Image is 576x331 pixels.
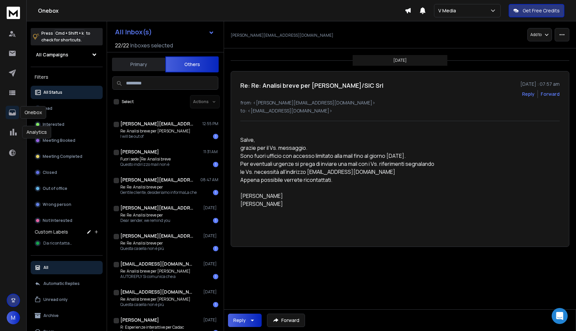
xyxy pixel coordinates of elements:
[120,205,194,211] h1: [PERSON_NAME][EMAIL_ADDRESS][DOMAIN_NAME]
[120,120,194,127] h1: [PERSON_NAME][EMAIL_ADDRESS][DOMAIN_NAME]
[31,48,103,61] button: All Campaigns
[120,162,171,167] p: Questo indirizzo mail non è
[43,281,80,286] p: Automatic Replies
[231,33,333,38] p: [PERSON_NAME][EMAIL_ADDRESS][DOMAIN_NAME]
[43,202,71,207] p: Wrong person
[165,56,219,72] button: Others
[120,156,171,162] p: Fuori sede [Re: Analisi breve
[7,7,20,19] img: logo
[228,314,262,327] button: Reply
[54,29,85,37] span: Cmd + Shift + k
[120,325,184,330] p: R: Esperienze interattive per Cadac
[31,86,103,99] button: All Status
[120,274,190,279] p: AUTOREPLY Si comunica che a
[233,317,246,324] div: Reply
[213,190,218,195] div: 1
[43,265,48,270] p: All
[120,297,190,302] p: Re: Analisi breve per [PERSON_NAME]
[43,313,59,318] p: Archive
[31,182,103,195] button: Out of office
[115,41,129,49] span: 22 / 22
[530,32,542,37] p: Add to
[31,214,103,227] button: Not Interested
[267,314,305,327] button: Forward
[31,261,103,274] button: All
[31,102,103,115] button: Lead
[240,81,383,90] h1: Re: Re: Analisi breve per [PERSON_NAME]/SIC Srl
[203,317,218,323] p: [DATE]
[552,308,568,324] div: Open Intercom Messenger
[120,218,170,223] p: Dear sender, we remind you
[20,106,46,119] div: Onebox
[36,51,68,58] h1: All Campaigns
[31,166,103,179] button: Closed
[43,170,57,175] p: Closed
[43,297,68,302] p: Unread only
[7,311,20,324] button: M
[213,274,218,279] div: 1
[120,134,190,139] p: I will be out of
[43,106,52,111] p: Lead
[43,138,75,143] p: Meeting Booked
[43,241,73,246] span: Da ricontattare
[213,134,218,139] div: 1
[203,261,218,267] p: [DATE]
[120,233,194,239] h1: [PERSON_NAME][EMAIL_ADDRESS][DOMAIN_NAME]
[120,289,194,295] h1: [EMAIL_ADDRESS][DOMAIN_NAME]
[213,246,218,251] div: 1
[130,41,173,49] h3: Inboxes selected
[120,241,164,246] p: Re: Re: Analisi breve per
[203,289,218,295] p: [DATE]
[31,309,103,322] button: Archive
[203,233,218,239] p: [DATE]
[203,205,218,211] p: [DATE]
[110,25,220,39] button: All Inbox(s)
[523,7,560,14] p: Get Free Credits
[31,118,103,131] button: Interested
[120,269,190,274] p: Re: Analisi breve per [PERSON_NAME]
[120,185,197,190] p: Re: Re: Analisi breve per
[31,72,103,82] h3: Filters
[522,91,535,97] button: Reply
[43,186,67,191] p: Out of office
[35,229,68,235] h3: Custom Labels
[120,261,194,267] h1: [EMAIL_ADDRESS][DOMAIN_NAME]
[31,277,103,290] button: Automatic Replies
[240,107,560,114] p: to: <[EMAIL_ADDRESS][DOMAIN_NAME]>
[120,177,194,183] h1: [PERSON_NAME][EMAIL_ADDRESS][DOMAIN_NAME]
[200,177,218,183] p: 08:47 AM
[31,134,103,147] button: Meeting Booked
[31,237,103,250] button: Da ricontattare
[213,162,218,167] div: 1
[120,302,190,307] p: Questa casella non è più
[112,57,165,72] button: Primary
[213,302,218,307] div: 1
[43,122,64,127] p: Interested
[31,293,103,306] button: Unread only
[120,128,190,134] p: Re: Analisi breve per [PERSON_NAME]
[202,121,218,126] p: 12:55 PM
[520,81,560,87] p: [DATE] : 07:57 am
[115,29,152,35] h1: All Inbox(s)
[41,30,90,43] p: Press to check for shortcuts.
[120,148,159,155] h1: [PERSON_NAME]
[43,154,82,159] p: Meeting Completed
[393,58,407,63] p: [DATE]
[22,126,51,138] div: Analytics
[541,91,560,97] div: Forward
[213,218,218,223] div: 1
[43,218,72,223] p: Not Interested
[509,4,564,17] button: Get Free Credits
[120,213,170,218] p: Re: Re: Analisi breve per
[31,198,103,211] button: Wrong person
[240,99,560,106] p: from: <[PERSON_NAME][EMAIL_ADDRESS][DOMAIN_NAME]>
[240,128,440,237] div: Salve, grazie per il Vs. messaggio. Sono fuori ufficio con accesso limitato alla mail fino al gio...
[120,246,164,251] p: Questa casella non è più
[43,90,62,95] p: All Status
[438,7,459,14] p: V Media
[120,317,159,323] h1: [PERSON_NAME]
[122,99,134,104] label: Select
